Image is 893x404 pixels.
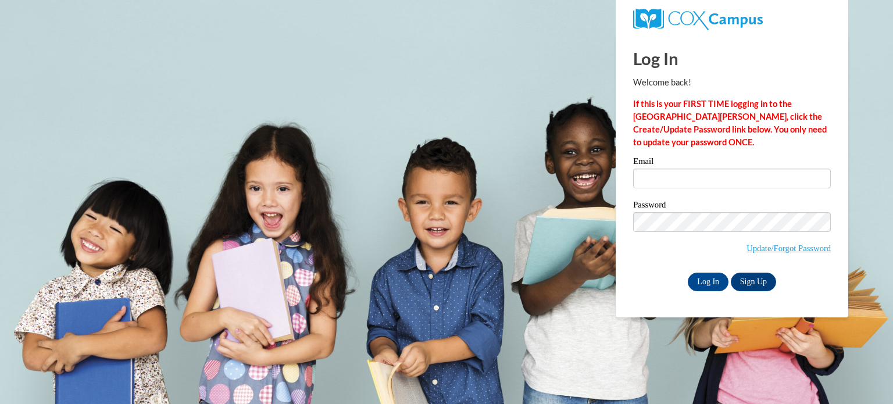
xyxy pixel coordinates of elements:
[633,13,763,23] a: COX Campus
[633,9,763,30] img: COX Campus
[688,273,728,291] input: Log In
[633,99,827,147] strong: If this is your FIRST TIME logging in to the [GEOGRAPHIC_DATA][PERSON_NAME], click the Create/Upd...
[633,47,831,70] h1: Log In
[731,273,776,291] a: Sign Up
[633,76,831,89] p: Welcome back!
[633,201,831,212] label: Password
[633,157,831,169] label: Email
[746,244,831,253] a: Update/Forgot Password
